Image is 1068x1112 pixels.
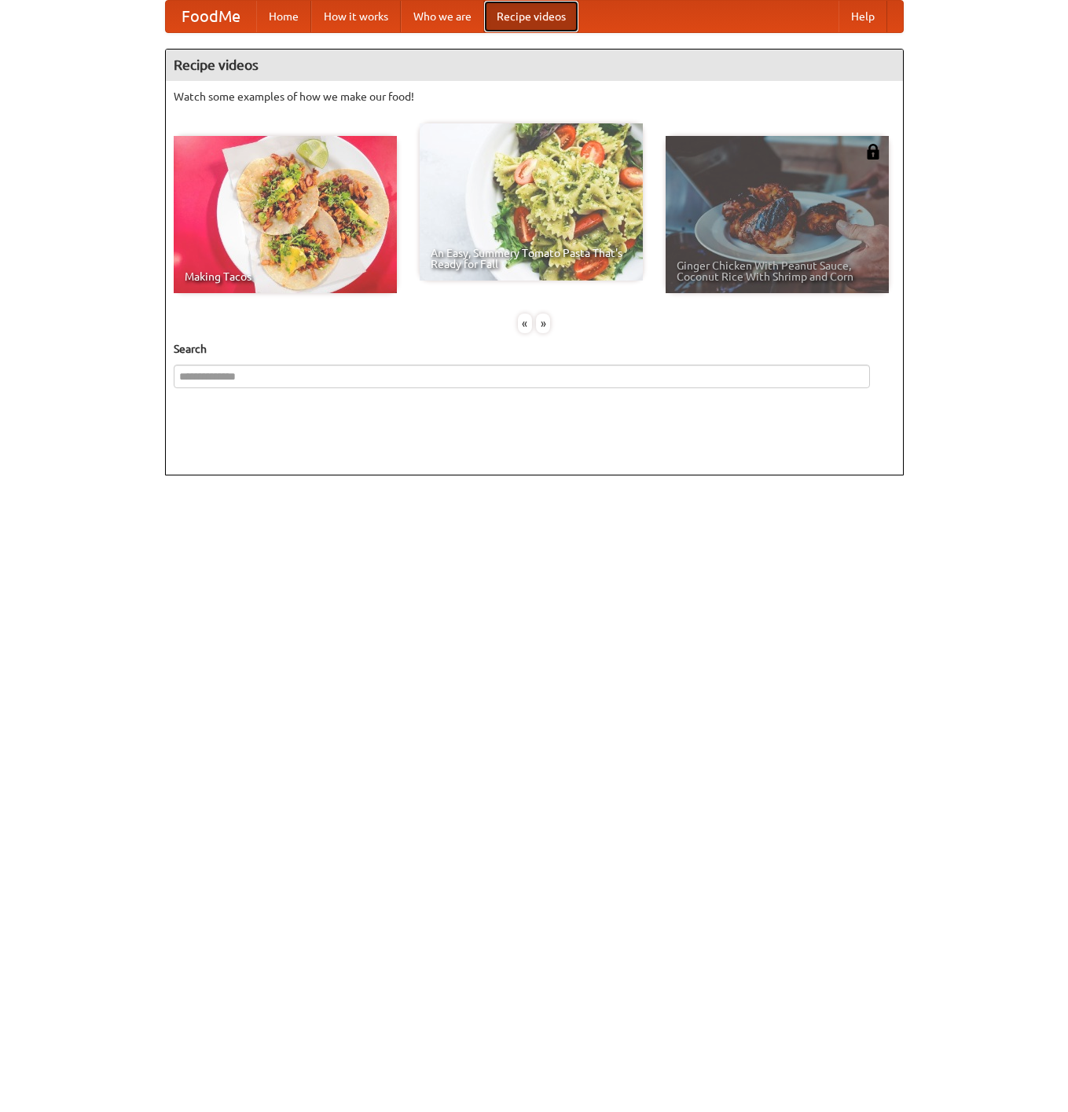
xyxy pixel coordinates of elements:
h4: Recipe videos [166,50,903,81]
a: FoodMe [166,1,256,32]
a: Making Tacos [174,136,397,293]
a: Recipe videos [484,1,578,32]
span: Making Tacos [185,271,386,282]
p: Watch some examples of how we make our food! [174,89,895,105]
div: » [536,314,550,333]
a: Who we are [401,1,484,32]
a: Help [839,1,887,32]
span: An Easy, Summery Tomato Pasta That's Ready for Fall [431,248,632,270]
img: 483408.png [865,144,881,160]
h5: Search [174,341,895,357]
a: An Easy, Summery Tomato Pasta That's Ready for Fall [420,123,643,281]
a: Home [256,1,311,32]
a: How it works [311,1,401,32]
div: « [518,314,532,333]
